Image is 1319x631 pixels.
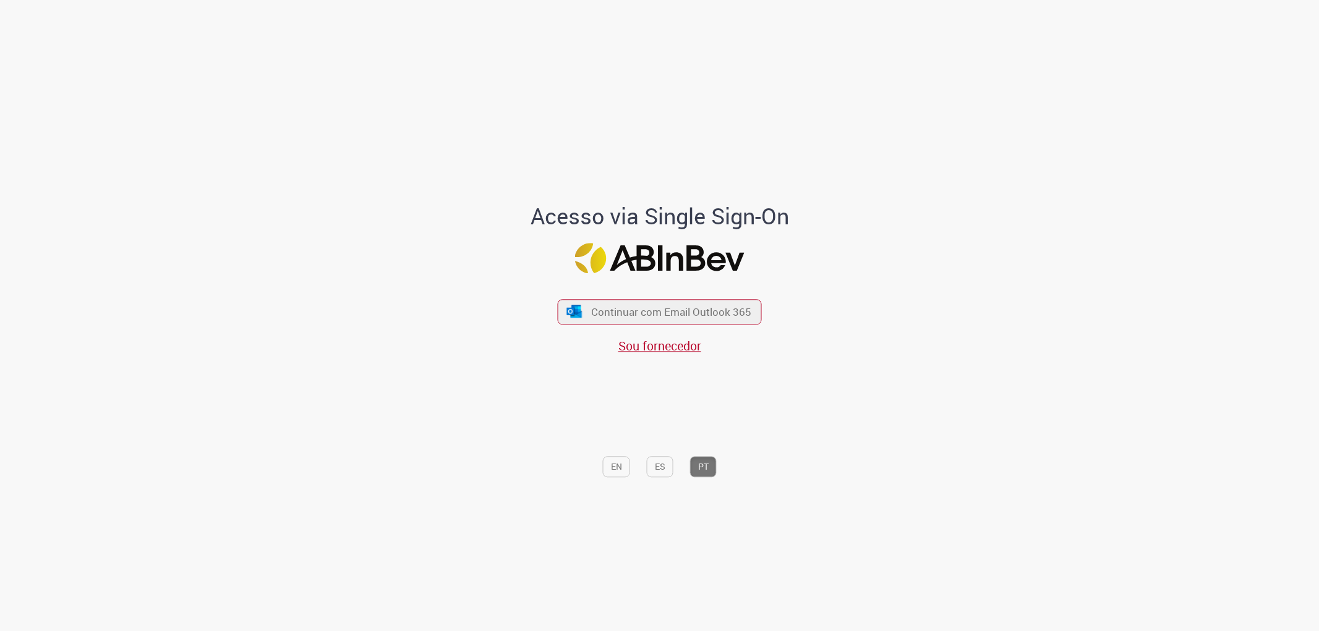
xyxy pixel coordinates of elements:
button: ES [647,456,673,477]
img: ícone Azure/Microsoft 360 [565,305,583,318]
h1: Acesso via Single Sign-On [488,204,831,229]
img: Logo ABInBev [575,244,745,274]
button: ícone Azure/Microsoft 360 Continuar com Email Outlook 365 [558,299,762,324]
a: Sou fornecedor [618,337,701,354]
button: PT [690,456,717,477]
button: EN [603,456,630,477]
span: Continuar com Email Outlook 365 [591,305,751,319]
